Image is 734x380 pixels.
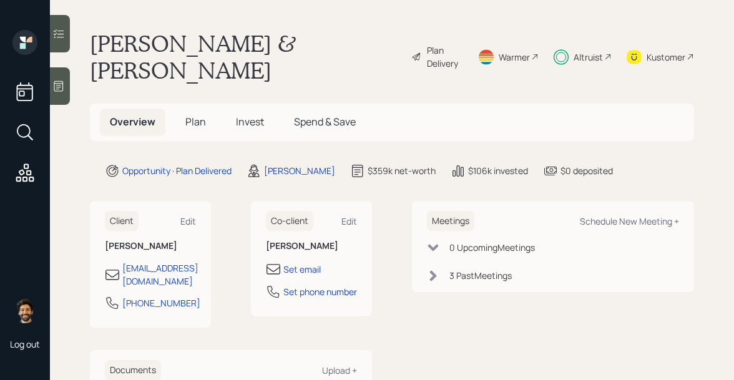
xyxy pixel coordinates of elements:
[574,51,603,64] div: Altruist
[283,263,321,276] div: Set email
[468,164,528,177] div: $106k invested
[105,241,196,251] h6: [PERSON_NAME]
[185,115,206,129] span: Plan
[449,241,535,254] div: 0 Upcoming Meeting s
[499,51,530,64] div: Warmer
[236,115,264,129] span: Invest
[264,164,335,177] div: [PERSON_NAME]
[10,338,40,350] div: Log out
[122,164,232,177] div: Opportunity · Plan Delivered
[647,51,685,64] div: Kustomer
[322,364,357,376] div: Upload +
[180,215,196,227] div: Edit
[449,269,512,282] div: 3 Past Meeting s
[266,241,357,251] h6: [PERSON_NAME]
[580,215,679,227] div: Schedule New Meeting +
[427,44,462,70] div: Plan Delivery
[90,30,401,84] h1: [PERSON_NAME] & [PERSON_NAME]
[294,115,356,129] span: Spend & Save
[110,115,155,129] span: Overview
[12,298,37,323] img: eric-schwartz-headshot.png
[341,215,357,227] div: Edit
[266,211,313,231] h6: Co-client
[560,164,613,177] div: $0 deposited
[122,261,198,288] div: [EMAIL_ADDRESS][DOMAIN_NAME]
[283,285,357,298] div: Set phone number
[105,211,139,231] h6: Client
[122,296,200,309] div: [PHONE_NUMBER]
[427,211,474,231] h6: Meetings
[368,164,436,177] div: $359k net-worth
